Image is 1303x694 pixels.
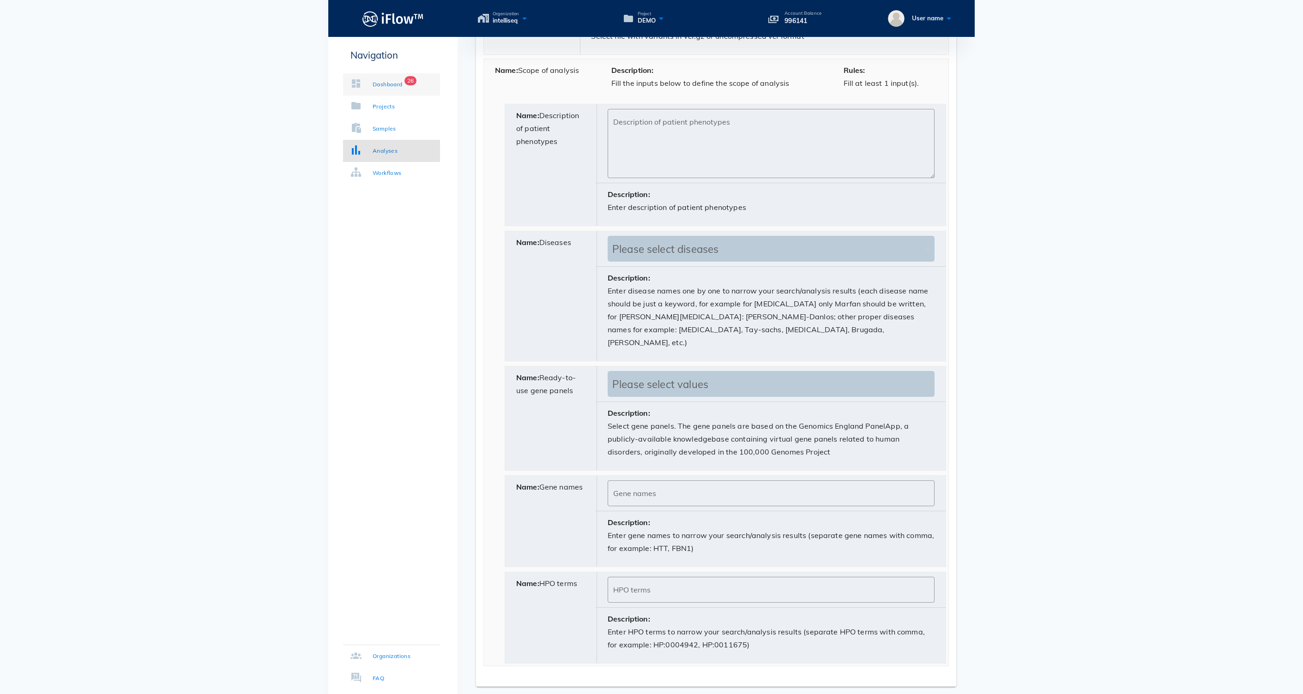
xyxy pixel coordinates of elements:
[516,373,539,382] b: Name:
[328,8,458,29] a: Logo
[608,614,650,623] b: Description:
[343,48,440,62] p: Navigation
[516,111,539,120] b: Name:
[608,273,650,282] b: Description:
[505,476,597,567] div: Gene names
[493,16,519,25] span: intelliseq
[844,66,865,75] b: Rules:
[608,408,650,418] b: Description:
[516,238,539,247] b: Name:
[888,10,905,27] img: User name
[611,77,821,90] p: Fill the inputs below to define the scope of analysis
[373,674,384,683] div: FAQ
[373,80,403,89] div: Dashboard
[505,104,597,226] div: Description of patient phenotypes
[844,66,919,88] span: Fill at least 1 input(s).
[608,190,650,199] b: Description:
[608,518,650,527] b: Description:
[611,66,654,75] b: Description:
[373,168,402,178] div: Workflows
[608,625,935,651] p: Enter HPO terms to narrow your search/analysis results (separate HPO terms with comma, for exampl...
[608,529,935,555] p: Enter gene names to narrow your search/analysis results (separate gene names with comma, for exam...
[638,12,656,16] span: Project
[608,284,935,349] p: Enter disease names one by one to narrow your search/analysis results (each disease name should b...
[1257,648,1292,683] iframe: Drift Widget Chat Controller
[484,59,600,102] div: Scope of analysis
[373,652,410,661] div: Organizations
[784,11,821,16] p: Account Balance
[608,201,935,214] p: Enter description of patient phenotypes
[373,124,396,133] div: Samples
[912,14,943,22] span: User name
[516,482,539,491] b: Name:
[505,572,597,663] div: HPO terms
[373,146,398,156] div: Analyses
[516,579,539,588] b: Name:
[608,419,935,458] p: Select gene panels. The gene panels are based on the Genomics England PanelApp, a publicly-availa...
[638,16,656,25] span: DEMO
[505,366,597,470] div: Ready-to-use gene panels
[404,76,416,85] span: Badge
[493,12,519,16] span: Organization
[373,102,395,111] div: Projects
[784,16,821,26] p: 996141
[505,231,597,361] div: Diseases
[495,66,518,75] b: Name:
